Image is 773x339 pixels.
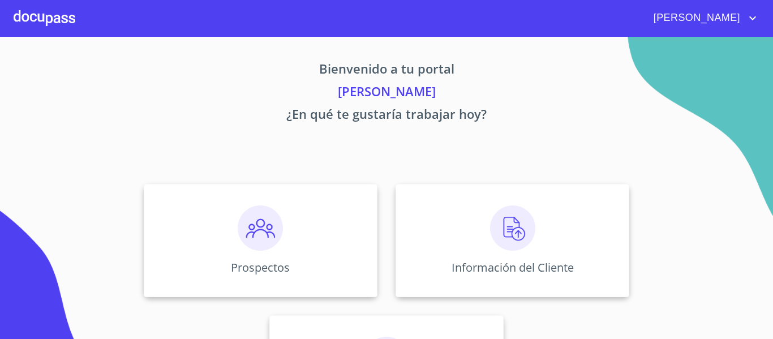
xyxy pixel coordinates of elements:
[490,205,535,251] img: carga.png
[231,260,290,275] p: Prospectos
[645,9,746,27] span: [PERSON_NAME]
[38,105,735,127] p: ¿En qué te gustaría trabajar hoy?
[38,59,735,82] p: Bienvenido a tu portal
[38,82,735,105] p: [PERSON_NAME]
[238,205,283,251] img: prospectos.png
[645,9,759,27] button: account of current user
[452,260,574,275] p: Información del Cliente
